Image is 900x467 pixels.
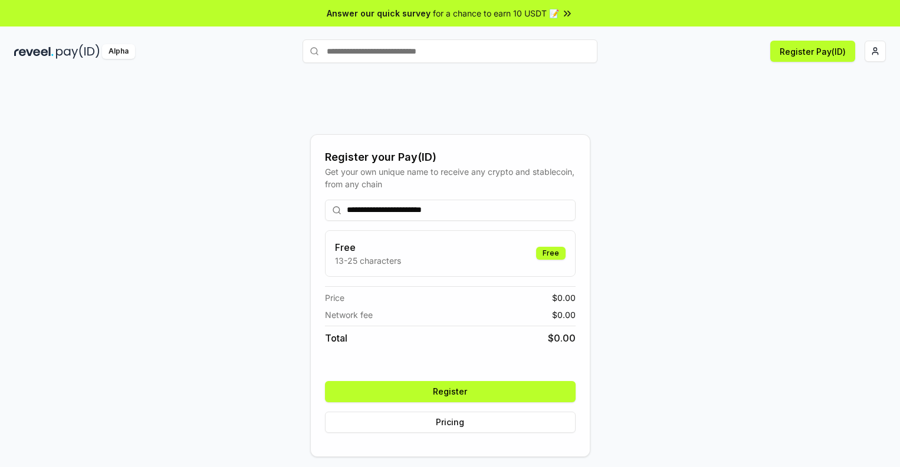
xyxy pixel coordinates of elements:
[325,149,576,165] div: Register your Pay(ID)
[102,44,135,59] div: Alpha
[325,331,347,345] span: Total
[325,292,344,304] span: Price
[770,41,855,62] button: Register Pay(ID)
[327,7,431,19] span: Answer our quick survey
[552,309,576,321] span: $ 0.00
[552,292,576,304] span: $ 0.00
[335,240,401,254] h3: Free
[325,412,576,433] button: Pricing
[433,7,559,19] span: for a chance to earn 10 USDT 📝
[548,331,576,345] span: $ 0.00
[56,44,100,59] img: pay_id
[325,309,373,321] span: Network fee
[335,254,401,267] p: 13-25 characters
[14,44,54,59] img: reveel_dark
[325,165,576,190] div: Get your own unique name to receive any crypto and stablecoin, from any chain
[325,381,576,402] button: Register
[536,247,566,260] div: Free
